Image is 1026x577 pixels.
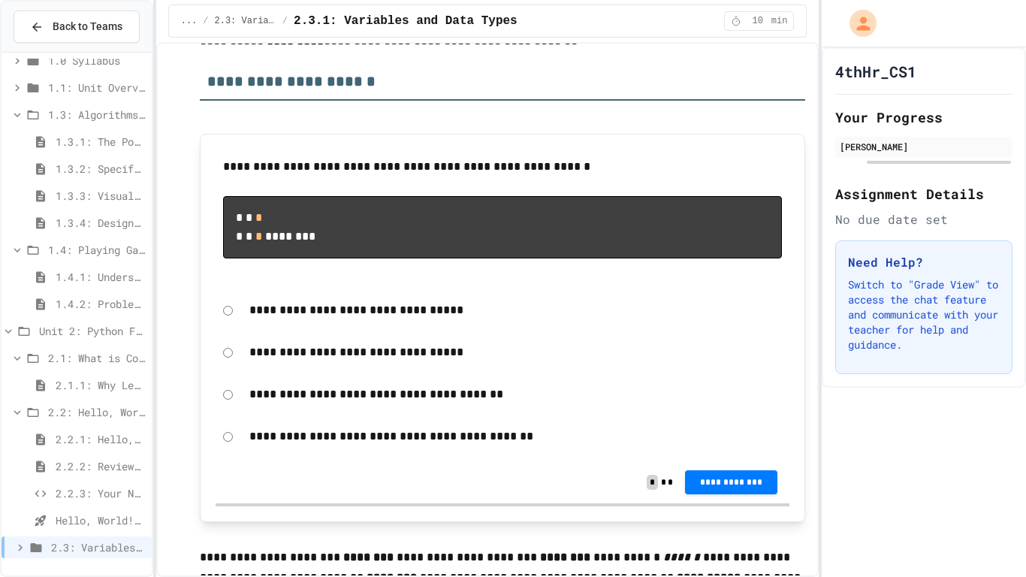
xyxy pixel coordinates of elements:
[56,134,146,150] span: 1.3.1: The Power of Algorithms
[48,107,146,122] span: 1.3: Algorithms - from Pseudocode to Flowcharts
[294,12,518,30] span: 2.3.1: Variables and Data Types
[51,539,146,555] span: 2.3: Variables and Data Types
[56,431,146,447] span: 2.2.1: Hello, World!
[53,19,122,35] span: Back to Teams
[56,458,146,474] span: 2.2.2: Review - Hello, World!
[835,210,1012,228] div: No due date set
[48,80,146,95] span: 1.1: Unit Overview
[848,253,1000,271] h3: Need Help?
[48,404,146,420] span: 2.2: Hello, World!
[48,242,146,258] span: 1.4: Playing Games
[56,512,146,528] span: Hello, World! - Quiz
[835,61,916,82] h1: 4thHr_CS1
[56,377,146,393] span: 2.1.1: Why Learn to Program?
[56,485,146,501] span: 2.2.3: Your Name and Favorite Movie
[56,188,146,204] span: 1.3.3: Visualizing Logic with Flowcharts
[771,15,788,27] span: min
[56,296,146,312] span: 1.4.2: Problem Solving Reflection
[56,269,146,285] span: 1.4.1: Understanding Games with Flowcharts
[835,183,1012,204] h2: Assignment Details
[834,6,880,41] div: My Account
[48,350,146,366] span: 2.1: What is Code?
[203,15,208,27] span: /
[14,11,140,43] button: Back to Teams
[848,277,1000,352] p: Switch to "Grade View" to access the chat feature and communicate with your teacher for help and ...
[56,161,146,177] span: 1.3.2: Specifying Ideas with Pseudocode
[746,15,770,27] span: 10
[835,107,1012,128] h2: Your Progress
[48,53,146,68] span: 1.0 Syllabus
[56,215,146,231] span: 1.3.4: Designing Flowcharts
[181,15,198,27] span: ...
[282,15,288,27] span: /
[840,140,1008,153] div: [PERSON_NAME]
[39,323,146,339] span: Unit 2: Python Fundamentals
[215,15,276,27] span: 2.3: Variables and Data Types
